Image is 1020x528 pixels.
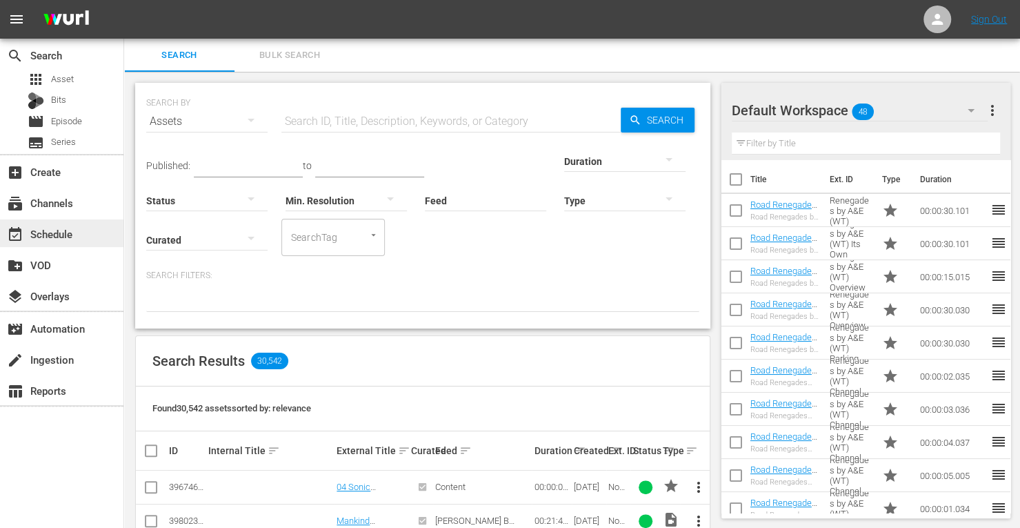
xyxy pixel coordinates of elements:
[881,335,898,351] span: Promo
[750,431,817,452] a: Road Renegades Channel ID 4
[398,444,410,457] span: sort
[821,160,873,199] th: Ext. ID
[574,482,604,492] div: [DATE]
[824,393,876,426] td: Road Renegades by A&E (WT) Channel ID 3
[169,445,204,456] div: ID
[534,482,569,492] div: 00:00:05.034
[990,202,1006,218] span: reorder
[914,194,990,227] td: 00:00:30.101
[28,113,44,130] span: Episode
[824,227,876,260] td: Road Renegades by A&E (WT) Its Own Channel 30
[28,71,44,88] span: Asset
[824,492,876,525] td: Road Renegades by A&E (WT) Channel ID 1
[732,91,988,130] div: Default Workspace
[750,398,817,419] a: Road Renegades Channel ID 3
[7,289,23,305] span: Overlays
[169,516,204,526] div: 39802319
[608,516,629,526] div: None
[750,478,819,487] div: Road Renegades Channel ID 5
[914,260,990,293] td: 00:00:15.015
[750,345,819,354] div: Road Renegades by A&E (WT) Parking Wars 30
[435,442,530,459] div: Feed
[983,102,1000,119] span: more_vert
[146,102,268,141] div: Assets
[132,48,226,63] span: Search
[990,467,1006,483] span: reorder
[534,516,569,526] div: 00:21:41.133
[411,445,432,456] div: Curated
[662,478,679,494] span: PROMO
[690,479,707,496] span: more_vert
[824,194,876,227] td: Road Renegades by A&E (WT) Action 30
[750,444,819,453] div: Road Renegades Channel ID 4
[881,401,898,418] span: Promo
[750,233,817,264] a: Road Renegades by A&E (WT) Its Own Channel 30
[7,321,23,338] span: Automation
[990,268,1006,284] span: reorder
[152,403,311,413] span: Found 30,542 assets sorted by: relevance
[750,465,817,485] a: Road Renegades Channel ID 5
[914,426,990,459] td: 00:00:04.037
[971,14,1007,25] a: Sign Out
[881,302,898,318] span: Promo
[873,160,911,199] th: Type
[682,471,715,504] button: more_vert
[7,257,23,274] span: VOD
[914,293,990,326] td: 00:00:30.030
[990,500,1006,516] span: reorder
[824,326,876,360] td: Road Renegades by A&E (WT) Parking Wars 30
[914,492,990,525] td: 00:00:01.034
[983,94,1000,127] button: more_vert
[7,226,23,243] span: Schedule
[990,235,1006,251] span: reorder
[152,353,245,369] span: Search Results
[750,246,819,255] div: Road Renegades by A&E (WT) Its Own Channel 30
[7,383,23,400] span: Reports
[852,97,874,126] span: 48
[881,202,898,219] span: Promo
[146,270,699,282] p: Search Filters:
[824,260,876,293] td: Road Renegades by A&E (WT) Overview Cutdown Gnarly 15
[990,334,1006,351] span: reorder
[7,164,23,181] span: Create
[632,442,658,459] div: Status
[914,393,990,426] td: 00:00:03.036
[750,332,817,363] a: Road Renegades by A&E (WT) Parking Wars 30
[911,160,994,199] th: Duration
[750,498,817,518] a: Road Renegades Channel ID 1
[750,279,819,288] div: Road Renegades by A&E (WT) Overview Cutdown Gnarly 15
[51,115,82,128] span: Episode
[435,482,466,492] span: Content
[881,268,898,285] span: Promo
[337,442,406,459] div: External Title
[881,467,898,484] span: Promo
[750,160,821,199] th: Title
[534,442,569,459] div: Duration
[7,195,23,212] span: Channels
[990,400,1006,417] span: reorder
[51,72,74,86] span: Asset
[51,135,76,149] span: Series
[990,433,1006,450] span: reorder
[914,326,990,360] td: 00:00:30.030
[641,108,694,133] span: Search
[621,108,694,133] button: Search
[750,213,819,222] div: Road Renegades by A&E (WT) Action 30
[914,360,990,393] td: 00:00:02.035
[824,360,876,393] td: Road Renegades by A&E (WT) Channel ID 2
[881,500,898,517] span: Promo
[824,426,876,459] td: Road Renegades by A&E (WT) Channel ID 4
[7,352,23,369] span: Ingestion
[208,442,332,459] div: Internal Title
[990,301,1006,317] span: reorder
[251,353,288,369] span: 30,542
[574,442,604,459] div: Created
[367,228,380,242] button: Open
[881,235,898,252] span: Promo
[750,365,817,386] a: Road Renegades Channel ID 2
[608,445,629,456] div: Ext. ID
[608,482,629,492] div: None
[824,293,876,326] td: Road Renegades by A&E (WT) Overview Gnarly 30
[243,48,337,63] span: Bulk Search
[337,482,394,502] a: 04 Sonic Branding Open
